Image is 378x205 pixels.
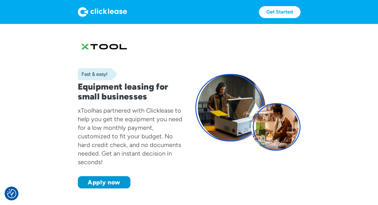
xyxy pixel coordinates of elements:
[7,189,16,198] img: Revisit consent button
[259,6,300,18] a: Get Started
[78,107,93,114] div: xTool
[78,71,108,77] div: Fast & easy!
[78,7,127,17] img: Logo
[78,82,183,101] h1: Equipment leasing for small businesses
[78,107,182,166] div: has partnered with Clicklease to help you get the equipment you need for a low monthly payment, c...
[78,176,130,188] a: Apply now
[7,189,16,198] button: Consent Preferences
